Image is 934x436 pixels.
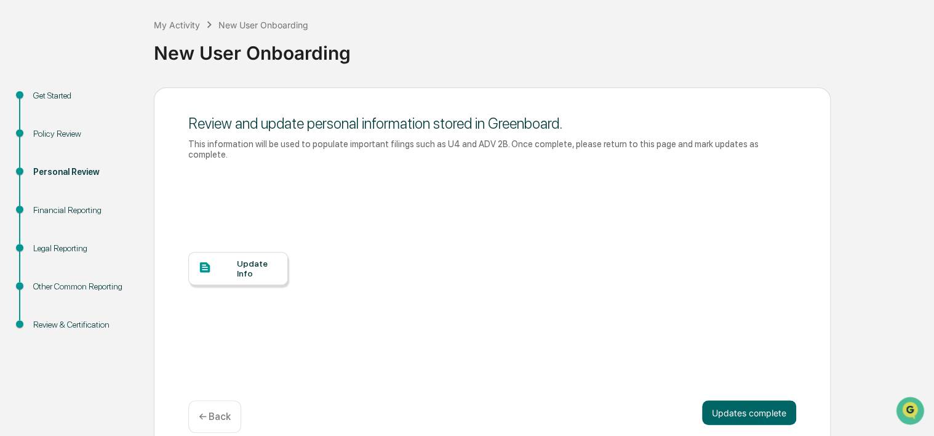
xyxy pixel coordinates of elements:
[33,280,134,293] div: Other Common Reporting
[33,318,134,331] div: Review & Certification
[12,180,22,190] div: 🔎
[154,20,200,30] div: My Activity
[188,115,796,132] div: Review and update personal information stored in Greenboard.
[12,94,34,116] img: 1746055101610-c473b297-6a78-478c-a979-82029cc54cd1
[237,259,278,278] div: Update Info
[188,139,796,159] div: This information will be used to populate important filings such as U4 and ADV 2B. Once complete,...
[33,242,134,255] div: Legal Reporting
[7,150,84,172] a: 🖐️Preclearance
[702,400,796,425] button: Updates complete
[154,32,928,64] div: New User Onboarding
[199,411,231,422] p: ← Back
[33,204,134,217] div: Financial Reporting
[42,107,156,116] div: We're available if you need us!
[12,156,22,166] div: 🖐️
[87,208,149,218] a: Powered byPylon
[89,156,99,166] div: 🗄️
[7,174,82,196] a: 🔎Data Lookup
[102,155,153,168] span: Attestations
[895,395,928,429] iframe: Open customer support
[42,94,202,107] div: Start new chat
[122,209,149,218] span: Pylon
[33,127,134,140] div: Policy Review
[33,89,134,102] div: Get Started
[209,98,224,113] button: Start new chat
[25,155,79,168] span: Preclearance
[25,179,78,191] span: Data Lookup
[84,150,158,172] a: 🗄️Attestations
[218,20,308,30] div: New User Onboarding
[12,26,224,46] p: How can we help?
[33,166,134,179] div: Personal Review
